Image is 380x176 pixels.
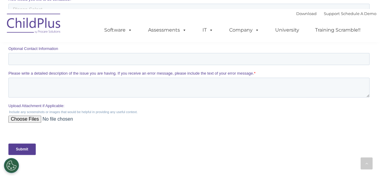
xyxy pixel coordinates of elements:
[309,24,366,36] a: Training Scramble!!
[296,11,376,16] font: |
[223,24,265,36] a: Company
[296,11,317,16] a: Download
[269,24,305,36] a: University
[142,24,193,36] a: Assessments
[4,9,64,39] img: ChildPlus by Procare Solutions
[182,35,200,39] span: Last name
[341,11,376,16] a: Schedule A Demo
[182,60,207,64] span: Phone number
[324,11,340,16] a: Support
[282,111,380,176] iframe: Chat Widget
[196,24,219,36] a: IT
[4,158,19,173] button: Cookies Settings
[98,24,138,36] a: Software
